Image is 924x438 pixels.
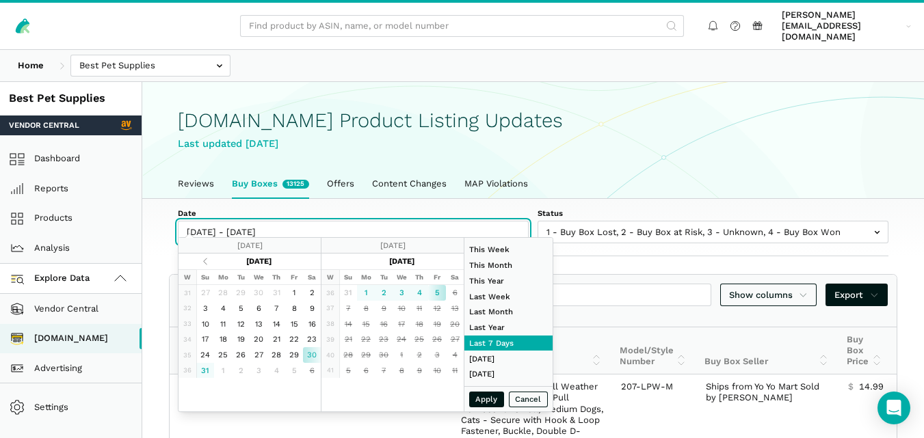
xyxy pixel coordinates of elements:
td: 6 [250,301,267,316]
td: 19 [232,331,250,347]
li: This Year [464,273,553,289]
td: 5 [339,363,357,379]
a: Content Changes [363,169,456,198]
td: 28 [214,285,232,301]
td: 1 [214,363,232,379]
td: 23 [375,331,393,347]
td: 13 [446,301,464,316]
span: New buy boxes in the last week [282,180,309,189]
td: 38 [321,316,339,331]
label: Status [538,208,888,219]
td: 21 [267,331,285,347]
span: 14.99 [859,381,884,392]
input: 1 - Buy Box Lost, 2 - Buy Box at Risk, 3 - Unknown, 4 - Buy Box Won [538,221,888,243]
input: Best Pet Supplies [70,55,230,77]
td: 10 [196,316,214,331]
li: This Week [464,242,553,258]
td: 7 [375,363,393,379]
td: 25 [214,347,232,363]
td: 11 [410,301,428,316]
td: 1 [357,285,375,301]
td: 2 [410,347,428,363]
td: 36 [179,363,196,379]
td: 18 [410,316,428,331]
td: 24 [196,347,214,363]
td: 8 [285,301,303,316]
span: [PERSON_NAME][EMAIL_ADDRESS][DOMAIN_NAME] [782,10,901,43]
td: 1 [393,347,410,363]
td: 20 [446,316,464,331]
th: Tu [232,269,250,285]
div: Best Pet Supplies [9,91,133,107]
td: 5 [232,301,250,316]
span: Show columns [729,288,808,302]
td: 41 [321,363,339,379]
td: 7 [267,301,285,316]
span: Explore Data [14,271,90,287]
div: Open Intercom Messenger [877,392,910,424]
td: 15 [357,316,375,331]
span: Vendor Central [9,120,79,131]
td: 27 [250,347,267,363]
li: Last Month [464,304,553,320]
td: 11 [446,363,464,379]
td: 14 [339,316,357,331]
td: 2 [303,285,321,301]
td: 16 [303,316,321,331]
td: 8 [357,301,375,316]
th: Model/Style Number: activate to sort column ascending [611,327,696,374]
td: 39 [321,331,339,347]
td: 34 [179,331,196,347]
div: Showing 1 to 10 of 13,125 buy boxes [170,309,897,327]
th: Mo [214,269,232,285]
th: [DATE] [214,254,303,269]
td: 3 [196,301,214,316]
td: 10 [393,301,410,316]
th: Mo [357,269,375,285]
td: 6 [446,285,464,301]
a: MAP Violations [456,169,537,198]
td: 3 [250,363,267,379]
td: 27 [446,331,464,347]
a: Export [826,284,888,306]
td: 29 [232,285,250,301]
td: 20 [250,331,267,347]
th: We [393,269,410,285]
td: 24 [393,331,410,347]
td: 4 [446,347,464,363]
td: 2 [232,363,250,379]
td: 22 [357,331,375,347]
span: Export [834,288,879,302]
td: 31 [339,285,357,301]
td: 25 [410,331,428,347]
td: 31 [179,285,196,301]
div: Last updated [DATE] [178,136,888,152]
td: 27 [196,285,214,301]
span: $ [848,381,854,392]
th: Th [267,269,285,285]
td: 4 [410,285,428,301]
td: 9 [303,301,321,316]
td: 30 [250,285,267,301]
td: 4 [214,301,232,316]
li: [DATE] [464,351,553,366]
td: 29 [357,347,375,363]
th: Tu [375,269,393,285]
td: 7 [339,301,357,316]
td: 31 [267,285,285,301]
td: 11 [214,316,232,331]
td: 6 [303,363,321,379]
td: 9 [375,301,393,316]
td: 32 [179,301,196,316]
td: 16 [375,316,393,331]
td: 12 [232,316,250,331]
th: Fr [285,269,303,285]
td: 2 [375,285,393,301]
td: 8 [393,363,410,379]
td: 3 [393,285,410,301]
td: 28 [339,347,357,363]
h1: [DOMAIN_NAME] Product Listing Updates [178,109,888,132]
td: 13 [250,316,267,331]
a: Show columns [720,284,817,306]
th: Date: activate to sort column ascending [170,327,241,374]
